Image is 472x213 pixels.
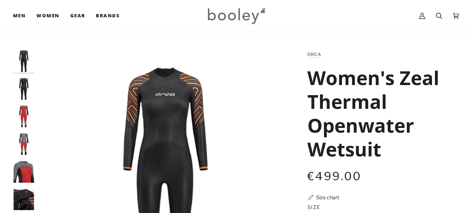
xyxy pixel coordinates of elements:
[13,50,35,72] img: Orca Women's Zeal Thermal Openwater Wetsuit Black - Booley Galway
[13,161,35,183] img: Orca Women's Zeal Thermal Openwater Wetsuit Black - Booley Galway
[13,133,35,155] img: Orca Women's Zeal Thermal Openwater Wetsuit Black - Booley Galway
[307,169,362,183] span: €499.00
[13,106,35,127] img: Orca Women's Zeal Thermal Openwater Wetsuit Black - Booley Galway
[36,12,59,19] span: Women
[205,5,268,26] img: Booley
[307,203,321,211] span: Size
[96,12,120,19] span: Brands
[13,12,26,19] span: Men
[13,188,35,210] img: Orca Women's Zeal Thermal Openwater Wetsuit Black - Booley Galway
[13,78,35,100] img: Orca Women's Zeal Thermal Openwater Wetsuit Black - Booley Galway
[307,52,321,57] a: Orca
[70,12,85,19] span: Gear
[316,194,339,201] div: Size chart
[307,66,451,161] h1: Women's Zeal Thermal Openwater Wetsuit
